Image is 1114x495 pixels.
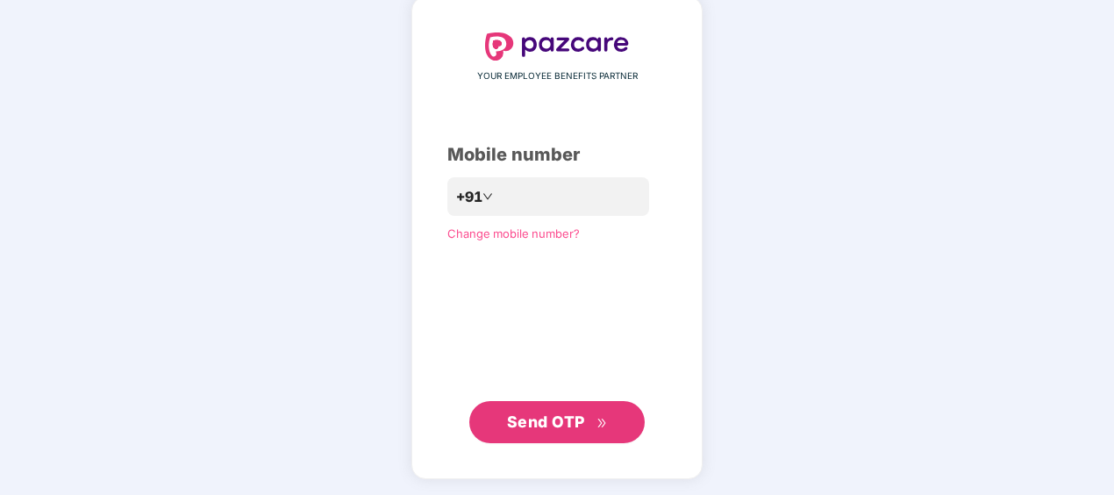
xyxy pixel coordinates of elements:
[485,32,629,61] img: logo
[469,401,645,443] button: Send OTPdouble-right
[456,186,482,208] span: +91
[447,226,580,240] a: Change mobile number?
[507,412,585,431] span: Send OTP
[596,418,608,429] span: double-right
[477,69,638,83] span: YOUR EMPLOYEE BENEFITS PARTNER
[447,141,667,169] div: Mobile number
[482,191,493,202] span: down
